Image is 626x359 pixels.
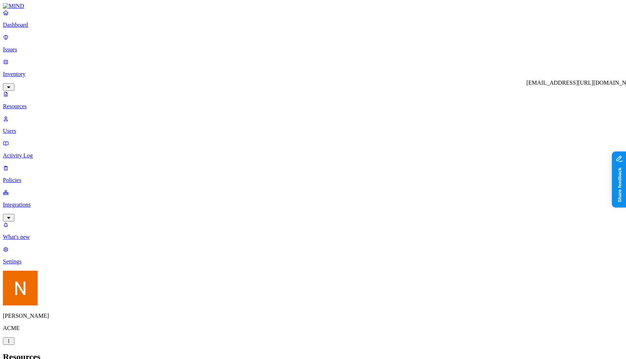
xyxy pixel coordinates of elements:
p: Policies [3,177,623,183]
img: Nitai Mishary [3,271,38,305]
p: Resources [3,103,623,110]
p: Integrations [3,202,623,208]
p: Activity Log [3,152,623,159]
p: What's new [3,234,623,240]
p: Dashboard [3,22,623,28]
p: ACME [3,325,623,331]
p: Users [3,128,623,134]
p: [PERSON_NAME] [3,313,623,319]
p: Settings [3,258,623,265]
p: Inventory [3,71,623,77]
img: MIND [3,3,24,9]
p: Issues [3,46,623,53]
